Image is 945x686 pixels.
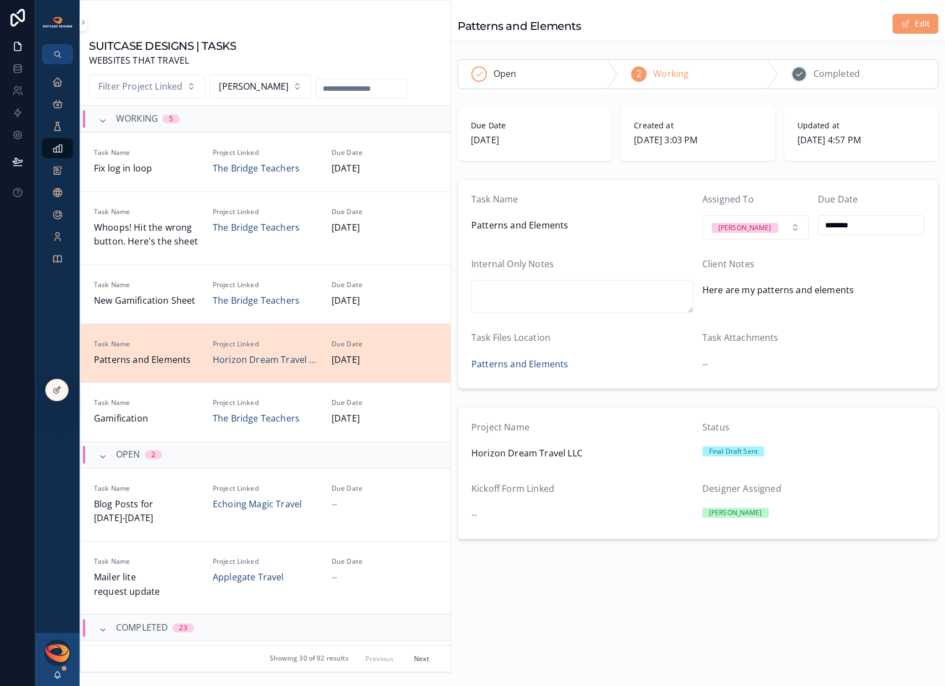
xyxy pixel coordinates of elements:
span: COMPLETED [116,621,168,635]
span: Horizon Dream Travel LLC [471,446,694,461]
h1: SUITCASE DESIGNS | TASKS [89,38,236,54]
span: Due Date [332,557,437,566]
span: Due Date [471,120,599,131]
a: The Bridge Teachers [213,221,300,235]
span: Project Name [471,421,529,433]
a: Patterns and Elements [471,357,568,372]
div: [PERSON_NAME] [709,508,762,518]
div: scrollable content [35,64,80,283]
span: Internal Only Notes [471,258,554,270]
span: Designer Assigned [702,482,781,495]
button: Select Button [209,75,311,99]
span: Mailer lite request update [94,570,200,599]
span: Task Attachments [702,331,779,344]
span: Project Linked [213,398,318,407]
span: Task Name [94,340,200,349]
div: Final Draft Sent [709,446,758,456]
span: [DATE] [332,412,437,426]
span: Project Linked [213,207,318,216]
span: Task Name [94,280,200,289]
span: Client Notes [702,258,754,270]
span: Task Name [94,148,200,157]
span: Due Date [332,340,437,349]
a: The Bridge Teachers [213,162,300,176]
a: The Bridge Teachers [213,294,300,308]
span: Due Date [332,207,437,216]
span: Assigned To [702,193,754,205]
div: 2 [151,450,155,459]
span: Filter Project Linked [98,80,182,94]
span: WORKING [116,112,158,126]
span: Task Name [94,557,200,566]
span: [DATE] [332,294,437,308]
a: Task NamePatterns and ElementsProject LinkedHorizon Dream Travel LLCDue Date[DATE] [81,324,450,383]
span: Task Files Location [471,331,550,344]
span: Due Date [332,398,437,407]
span: Patterns and Elements [471,219,694,233]
span: Working [653,67,689,81]
span: Project Linked [213,557,318,566]
span: Updated at [797,120,925,131]
span: WEBSITES THAT TRAVEL [89,54,236,68]
span: Due Date [818,193,858,205]
span: Horizon Dream Travel LLC [213,353,318,367]
a: Echoing Magic Travel [213,497,302,512]
span: -- [332,497,337,512]
button: Edit [893,14,938,34]
span: Project Linked [213,484,318,493]
span: [DATE] [332,353,437,367]
span: Created at [634,120,762,131]
span: Open [494,67,517,81]
span: Completed [813,67,860,81]
img: App logo [42,16,73,28]
a: Task NameNew Gamification SheetProject LinkedThe Bridge TeachersDue Date[DATE] [81,264,450,324]
span: -- [471,508,477,522]
span: OPEN [116,448,140,462]
span: [DATE] 3:03 PM [634,133,762,148]
span: [DATE] 4:57 PM [797,133,925,148]
div: 5 [169,115,173,123]
span: Task Name [94,207,200,216]
span: Project Linked [213,280,318,289]
a: Task NameBlog Posts for [DATE]-[DATE]Project LinkedEchoing Magic TravelDue Date-- [81,468,450,541]
span: [DATE] [332,221,437,235]
a: Task NameMailer lite request updateProject LinkedApplegate TravelDue Date-- [81,541,450,614]
span: Showing 30 of 92 results [270,654,349,663]
span: Project Linked [213,148,318,157]
span: Blog Posts for [DATE]-[DATE] [94,497,200,526]
span: Task Name [471,193,518,205]
h1: Patterns and Elements [458,18,581,34]
span: Fix log in loop [94,162,200,176]
span: Kickoff Form Linked [471,482,554,495]
span: Project Linked [213,340,318,349]
span: 2 [637,67,642,81]
span: Task Name [94,398,200,407]
span: -- [332,570,337,585]
span: Due Date [332,280,437,289]
span: -- [702,357,708,372]
a: Task NameGamificationProject LinkedThe Bridge TeachersDue Date[DATE] [81,382,450,441]
button: Select Button [89,75,205,99]
a: Task NameFix log in loopProject LinkedThe Bridge TeachersDue Date[DATE] [81,132,450,191]
a: The Bridge Teachers [213,412,300,426]
span: [DATE] [332,162,437,176]
span: Applegate Travel [213,570,284,585]
span: [DATE] [471,133,599,148]
span: Due Date [332,148,437,157]
span: Due Date [332,484,437,493]
span: Patterns and Elements [94,353,200,367]
span: Task Name [94,484,200,493]
div: 23 [179,623,187,632]
span: Whoops! Hit the wrong button. Here's the sheet [94,221,200,249]
span: Gamification [94,412,200,426]
span: Status [702,421,729,433]
button: Select Button [702,215,809,240]
button: Next [406,650,437,667]
div: [PERSON_NAME] [718,223,771,233]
